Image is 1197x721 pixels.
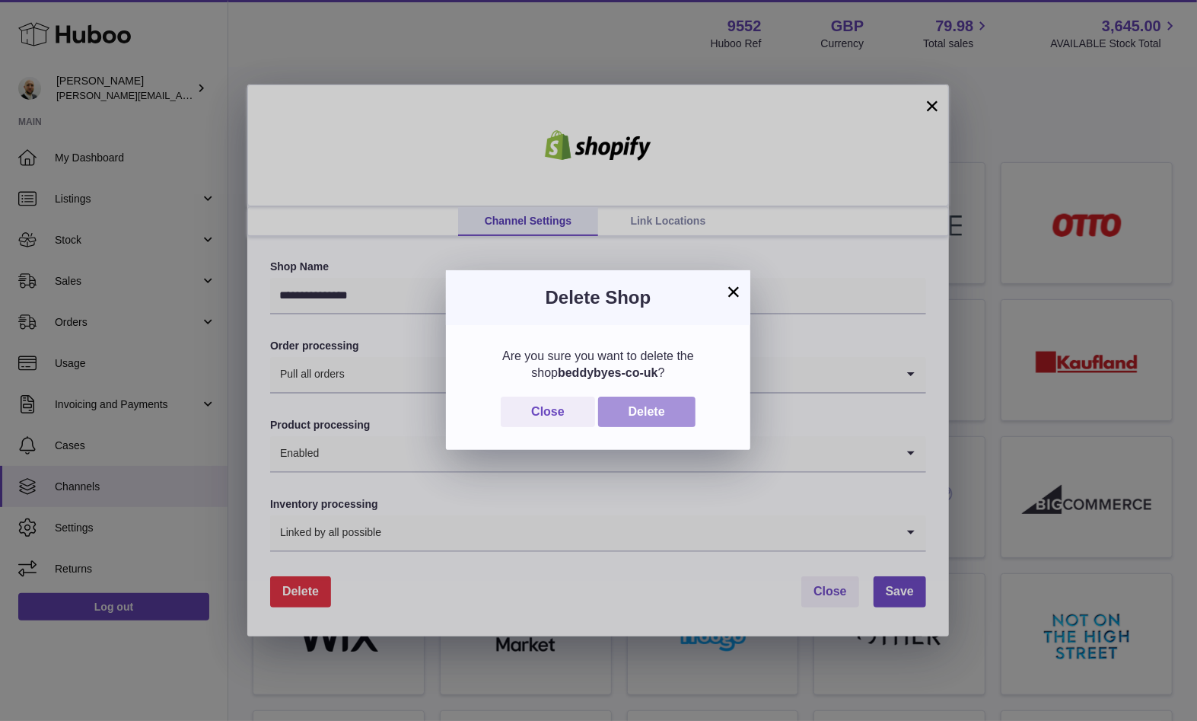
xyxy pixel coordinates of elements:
[558,366,658,379] b: beddybyes-co-uk
[469,348,727,381] div: Are you sure you want to delete the shop ?
[469,286,727,310] h3: Delete Shop
[724,282,743,301] button: ×
[598,397,696,428] button: Delete
[501,397,595,428] button: Close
